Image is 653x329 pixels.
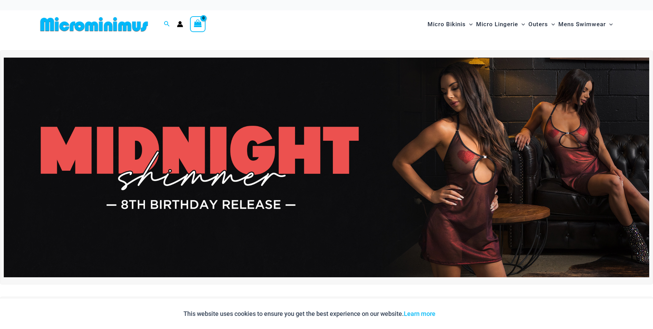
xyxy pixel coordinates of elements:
[527,14,557,35] a: OutersMenu ToggleMenu Toggle
[164,20,170,29] a: Search icon link
[466,16,473,33] span: Menu Toggle
[476,16,518,33] span: Micro Lingerie
[474,14,527,35] a: Micro LingerieMenu ToggleMenu Toggle
[4,58,649,277] img: Midnight Shimmer Red Dress
[606,16,613,33] span: Menu Toggle
[528,16,548,33] span: Outers
[426,14,474,35] a: Micro BikinisMenu ToggleMenu Toggle
[441,306,470,322] button: Accept
[558,16,606,33] span: Mens Swimwear
[190,16,206,32] a: View Shopping Cart, empty
[183,309,435,319] p: This website uses cookies to ensure you get the best experience on our website.
[518,16,525,33] span: Menu Toggle
[557,14,614,35] a: Mens SwimwearMenu ToggleMenu Toggle
[425,13,616,36] nav: Site Navigation
[548,16,555,33] span: Menu Toggle
[177,21,183,27] a: Account icon link
[404,310,435,317] a: Learn more
[38,17,151,32] img: MM SHOP LOGO FLAT
[428,16,466,33] span: Micro Bikinis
